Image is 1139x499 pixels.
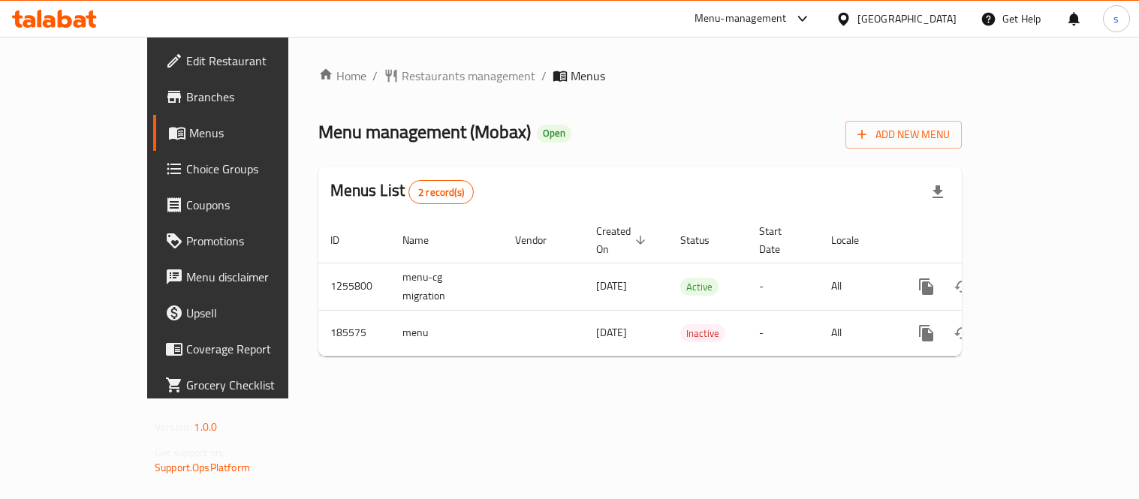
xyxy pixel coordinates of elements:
[747,263,819,310] td: -
[372,67,378,85] li: /
[153,151,337,187] a: Choice Groups
[390,263,503,310] td: menu-cg migration
[194,417,217,437] span: 1.0.0
[945,315,981,351] button: Change Status
[409,185,473,200] span: 2 record(s)
[515,231,566,249] span: Vendor
[153,367,337,403] a: Grocery Checklist
[680,278,719,296] span: Active
[318,115,531,149] span: Menu management ( Mobax )
[819,263,896,310] td: All
[186,88,325,106] span: Branches
[153,43,337,79] a: Edit Restaurant
[384,67,535,85] a: Restaurants management
[695,10,787,28] div: Menu-management
[408,180,474,204] div: Total records count
[571,67,605,85] span: Menus
[186,340,325,358] span: Coverage Report
[155,417,191,437] span: Version:
[896,218,1065,263] th: Actions
[845,121,962,149] button: Add New Menu
[402,67,535,85] span: Restaurants management
[318,218,1065,356] table: enhanced table
[155,458,250,477] a: Support.OpsPlatform
[186,232,325,250] span: Promotions
[680,324,725,342] div: Inactive
[857,11,957,27] div: [GEOGRAPHIC_DATA]
[153,331,337,367] a: Coverage Report
[153,223,337,259] a: Promotions
[330,179,474,204] h2: Menus List
[155,443,224,462] span: Get support on:
[153,259,337,295] a: Menu disclaimer
[537,127,571,140] span: Open
[402,231,448,249] span: Name
[819,310,896,356] td: All
[680,231,729,249] span: Status
[186,376,325,394] span: Grocery Checklist
[596,222,650,258] span: Created On
[908,269,945,305] button: more
[596,276,627,296] span: [DATE]
[186,304,325,322] span: Upsell
[318,67,366,85] a: Home
[831,231,878,249] span: Locale
[186,268,325,286] span: Menu disclaimer
[857,125,950,144] span: Add New Menu
[759,222,801,258] span: Start Date
[541,67,547,85] li: /
[747,310,819,356] td: -
[318,263,390,310] td: 1255800
[186,160,325,178] span: Choice Groups
[153,187,337,223] a: Coupons
[908,315,945,351] button: more
[186,52,325,70] span: Edit Restaurant
[318,310,390,356] td: 185575
[680,278,719,296] div: Active
[186,196,325,214] span: Coupons
[153,295,337,331] a: Upsell
[189,124,325,142] span: Menus
[945,269,981,305] button: Change Status
[1113,11,1119,27] span: s
[596,323,627,342] span: [DATE]
[318,67,962,85] nav: breadcrumb
[390,310,503,356] td: menu
[680,325,725,342] span: Inactive
[153,79,337,115] a: Branches
[330,231,359,249] span: ID
[153,115,337,151] a: Menus
[920,174,956,210] div: Export file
